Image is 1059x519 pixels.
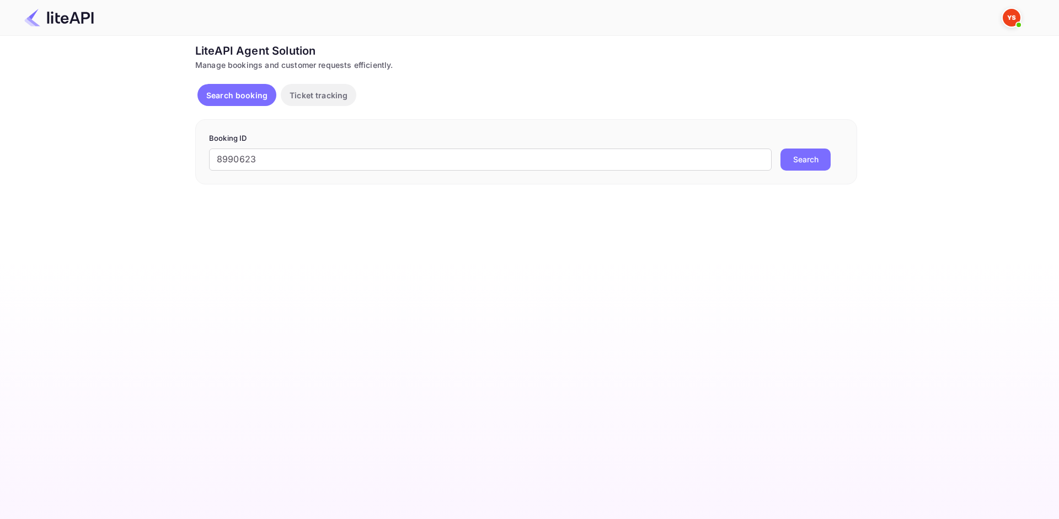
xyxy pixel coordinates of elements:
img: Yandex Support [1003,9,1020,27]
p: Ticket tracking [290,89,347,101]
img: LiteAPI Logo [24,9,94,27]
div: LiteAPI Agent Solution [195,43,857,59]
p: Booking ID [209,133,843,144]
div: Manage bookings and customer requests efficiently. [195,59,857,71]
input: Enter Booking ID (e.g., 63782194) [209,149,772,171]
button: Search [780,149,831,171]
p: Search booking [206,89,268,101]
